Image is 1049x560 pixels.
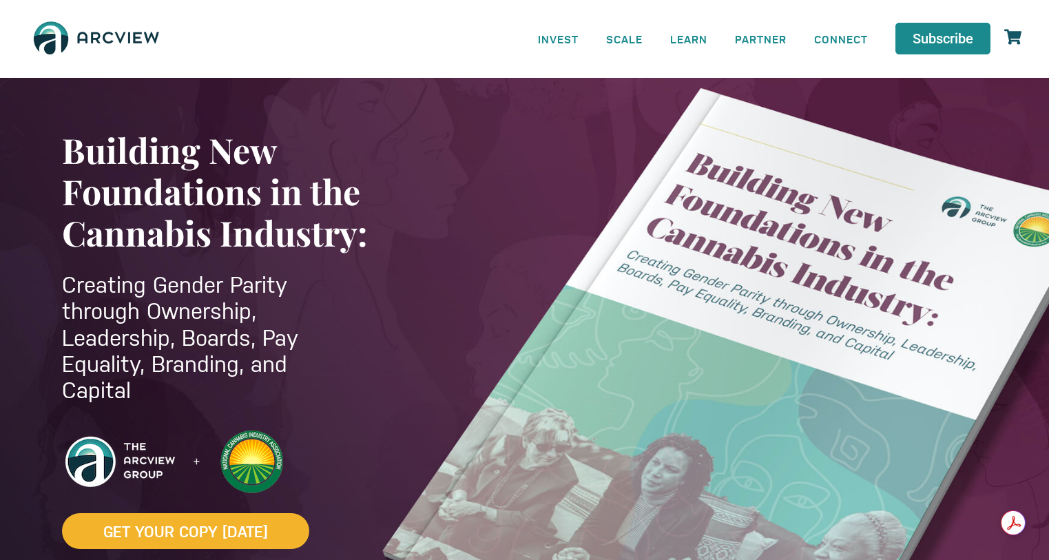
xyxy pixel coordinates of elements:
[592,23,656,54] a: SCALE
[800,23,882,54] a: CONNECT
[524,23,592,54] a: INVEST
[721,23,800,54] a: PARTNER
[656,23,721,54] a: LEARN
[524,23,882,54] nav: Menu
[103,523,268,539] span: Get Your Copy [DATE]
[62,129,390,253] h2: Building New Foundations in the Cannabis Industry:
[28,14,165,64] img: The Arcview Group
[913,32,973,45] span: Subscribe
[62,513,309,549] a: Get Your Copy [DATE]
[895,23,990,54] a: Subscribe
[62,271,390,403] div: Creating Gender Parity through Ownership, Leadership, Boards, Pay Equality, Branding, and Capital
